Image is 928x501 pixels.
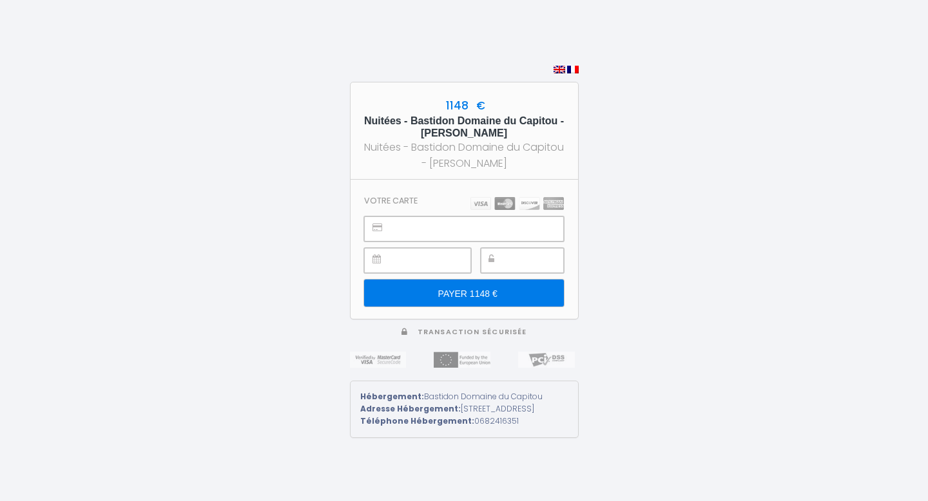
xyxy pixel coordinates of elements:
[470,197,564,210] img: carts.png
[360,415,474,426] strong: Téléphone Hébergement:
[418,327,527,337] span: Transaction sécurisée
[364,196,418,205] h3: Votre carte
[554,66,565,73] img: en.png
[362,139,566,171] div: Nuitées - Bastidon Domaine du Capitou - [PERSON_NAME]
[360,403,461,414] strong: Adresse Hébergement:
[393,217,563,241] iframe: Secure payment input frame
[360,391,568,403] div: Bastidon Domaine du Capitou
[510,249,563,272] iframe: Secure payment input frame
[360,403,568,415] div: [STREET_ADDRESS]
[360,415,568,428] div: 0682416351
[364,279,563,307] input: PAYER 1148 €
[393,249,470,272] iframe: Secure payment input frame
[567,66,579,73] img: fr.png
[443,98,485,113] span: 1148 €
[362,115,566,139] h5: Nuitées - Bastidon Domaine du Capitou - [PERSON_NAME]
[360,391,424,402] strong: Hébergement:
